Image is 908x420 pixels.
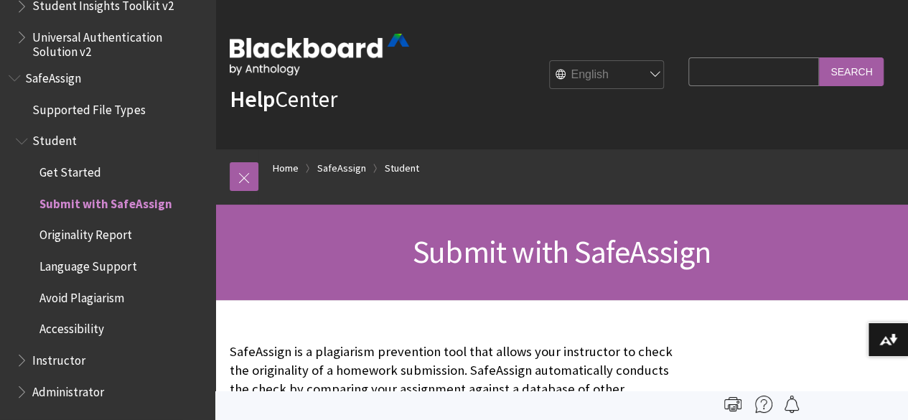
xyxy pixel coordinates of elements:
nav: Book outline for Blackboard SafeAssign [9,66,207,403]
p: SafeAssign is a plagiarism prevention tool that allows your instructor to check the originality o... [230,342,681,418]
img: More help [755,396,772,413]
span: Submit with SafeAssign [39,192,172,211]
span: Get Started [39,160,101,179]
span: Avoid Plagiarism [39,286,124,305]
span: Student [32,129,77,149]
span: SafeAssign [25,66,81,85]
a: SafeAssign [317,159,366,177]
img: Follow this page [783,396,800,413]
img: Print [724,396,741,413]
a: Home [273,159,299,177]
span: Submit with SafeAssign [413,232,711,271]
span: Administrator [32,380,104,399]
span: Originality Report [39,223,132,243]
span: Accessibility [39,317,104,337]
strong: Help [230,85,275,113]
span: Universal Authentication Solution v2 [32,25,205,59]
span: Instructor [32,348,85,368]
a: HelpCenter [230,85,337,113]
span: Language Support [39,254,136,274]
input: Search [819,57,884,85]
select: Site Language Selector [550,61,665,90]
span: Supported File Types [32,98,145,117]
a: Student [385,159,419,177]
img: Blackboard by Anthology [230,34,409,75]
